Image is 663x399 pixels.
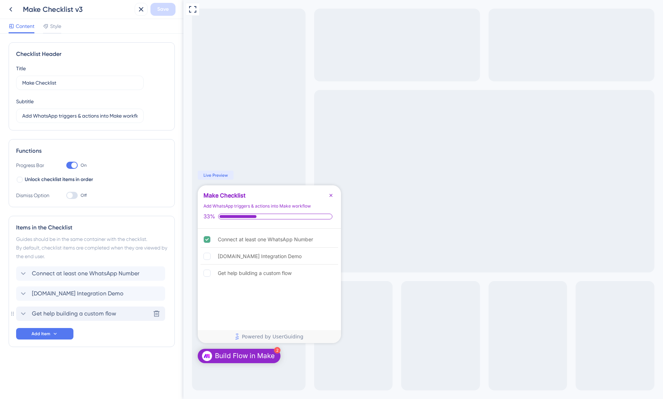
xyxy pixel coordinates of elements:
div: Dismiss Option [16,191,52,200]
img: launcher-image-alternative-text [19,351,29,361]
div: Functions [16,147,167,155]
div: Subtitle [16,97,34,106]
div: Close Checklist [143,191,152,200]
input: Header 2 [22,112,138,120]
span: Add Item [32,331,50,337]
span: Content [16,22,34,30]
div: Connect at least one WhatsApp Number [34,235,130,244]
span: Unlock checklist items in order [25,175,93,184]
div: Make Checklist v3 [23,4,132,14]
div: Footer [14,330,158,343]
div: Get help building a custom flow [34,269,108,277]
div: Get help building a custom flow is incomplete. [17,265,155,281]
div: Make.com Integration Demo is incomplete. [17,248,155,265]
div: Make Checklist [20,191,62,200]
span: Connect at least one WhatsApp Number [32,269,139,278]
span: Save [157,5,169,14]
div: Progress Bar [16,161,52,170]
div: Checklist Header [16,50,167,58]
span: Get help building a custom flow [32,309,116,318]
div: Title [16,64,26,73]
div: Open Build Flow in Make checklist, remaining modules: 2 [14,349,97,363]
span: On [81,162,87,168]
span: Powered by UserGuiding [58,332,120,341]
div: Add WhatsApp triggers & actions into Make workflow [20,203,128,210]
span: Live Preview [20,172,44,178]
span: Style [50,22,61,30]
button: Save [150,3,176,16]
span: Off [81,193,87,198]
div: 2 [91,347,97,353]
div: [DOMAIN_NAME] Integration Demo [34,252,118,261]
div: 33% [20,213,32,220]
input: Header 1 [22,79,138,87]
div: Connect at least one WhatsApp Number is complete. [17,232,155,248]
button: Add Item [16,328,73,339]
div: Checklist progress: 33% [20,213,152,220]
div: Items in the Checklist [16,223,167,232]
div: Checklist Container [14,185,158,343]
div: Guides should be in the same container with the checklist. By default, checklist items are comple... [16,235,167,261]
div: Checklist items [14,229,158,330]
span: [DOMAIN_NAME] Integration Demo [32,289,124,298]
div: Build Flow in Make [32,352,91,361]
